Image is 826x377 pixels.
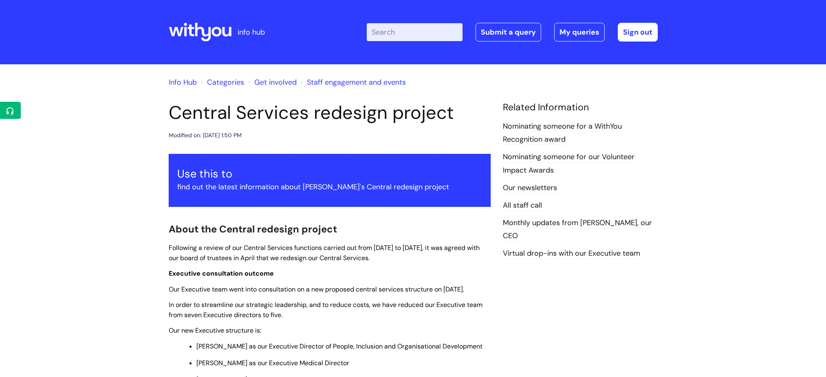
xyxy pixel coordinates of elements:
span: [PERSON_NAME] as our Executive Director of People, Inclusion and Organisational Development [196,342,482,351]
a: Our newsletters [503,183,557,193]
a: Virtual drop-ins with our Executive team [503,248,640,259]
a: Info Hub [169,77,197,87]
span: Executive consultation outcome [169,269,274,278]
a: Sign out [618,23,658,42]
p: find out the latest information about [PERSON_NAME]'s Central redesign project [177,180,482,193]
span: [PERSON_NAME] as our Executive Medical Director [196,359,349,367]
span: Following a review of our Central Services functions carried out from [DATE] to [DATE], it was ag... [169,243,480,262]
a: Staff engagement and events [307,77,406,87]
a: Nominating someone for a WithYou Recognition award [503,121,622,145]
h3: Use this to [177,167,482,180]
a: Submit a query [476,23,541,42]
div: | - [367,23,658,42]
li: Staff engagement and events [299,76,406,89]
a: Get involved [254,77,297,87]
span: Our new Executive structure is: [169,326,261,335]
a: Categories [207,77,244,87]
div: Modified on: [DATE] 1:50 PM [169,130,242,140]
a: My queries [554,23,605,42]
span: In order to streamline our strategic leadership, and to reduce costs, we have reduced our Executi... [169,300,482,319]
li: Solution home [199,76,244,89]
a: Nominating someone for our Volunteer Impact Awards [503,152,634,175]
span: Our Executive team went into consultation on a new proposed central services structure on [DATE]. [169,285,464,294]
input: Search [367,23,463,41]
h4: Related Information [503,102,658,113]
h1: Central Services redesign project [169,102,491,124]
a: Monthly updates from [PERSON_NAME], our CEO [503,218,652,241]
p: info hub [238,26,265,39]
li: Get involved [246,76,297,89]
a: All staff call [503,200,542,211]
span: About the Central redesign project [169,223,337,235]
